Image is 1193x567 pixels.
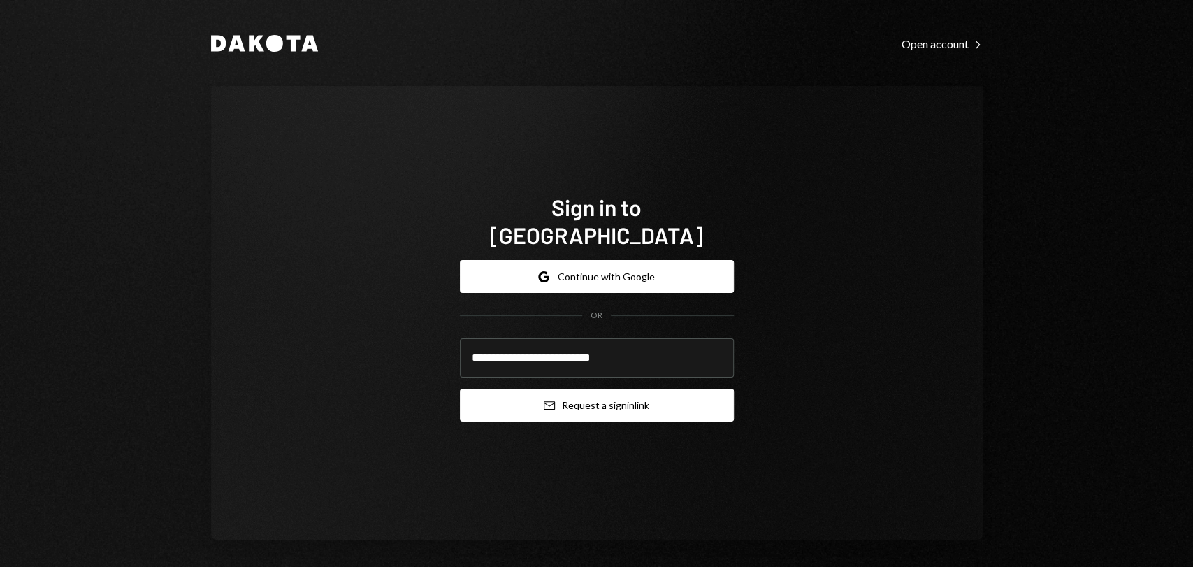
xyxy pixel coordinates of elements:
button: Continue with Google [460,260,734,293]
a: Open account [902,36,983,51]
div: OR [591,310,602,322]
div: Open account [902,37,983,51]
h1: Sign in to [GEOGRAPHIC_DATA] [460,193,734,249]
button: Request a signinlink [460,389,734,422]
